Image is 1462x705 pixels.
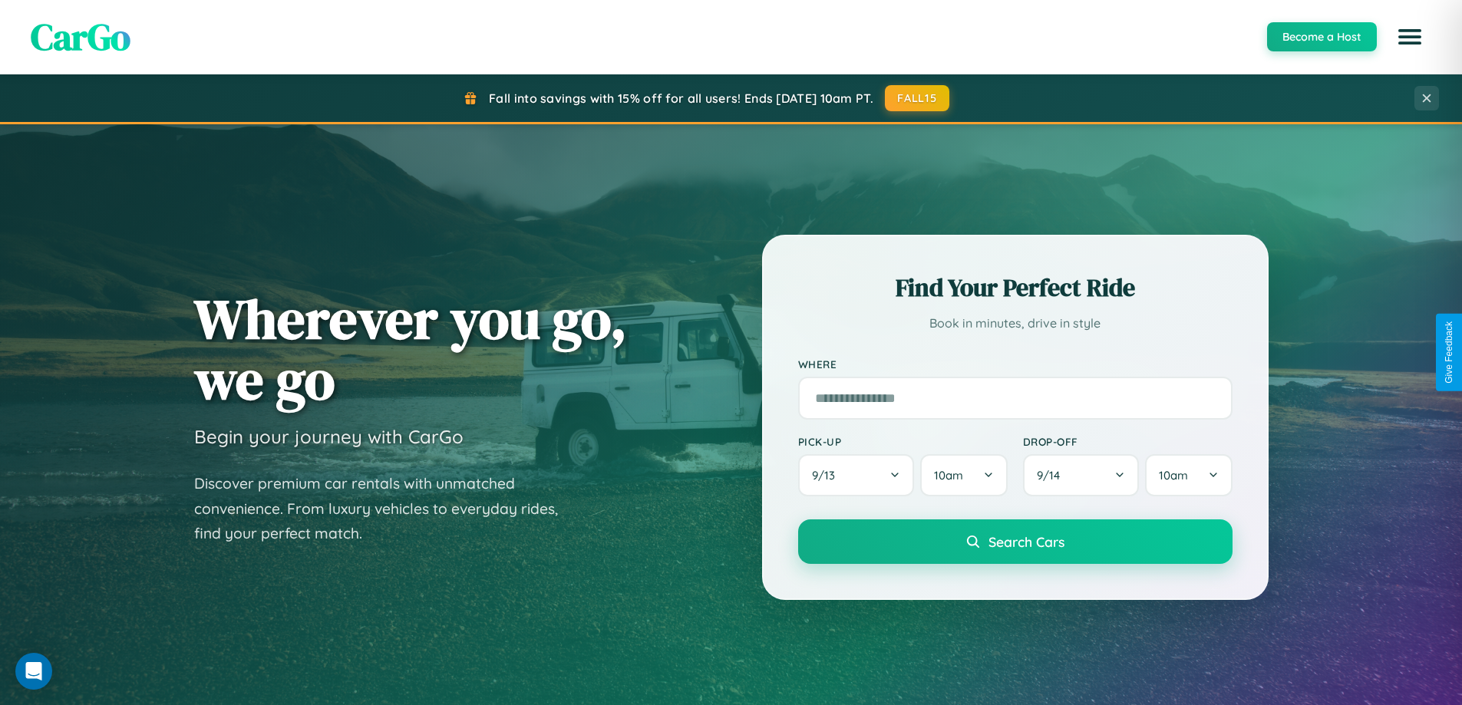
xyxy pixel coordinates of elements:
label: Pick-up [798,435,1008,448]
span: Search Cars [988,533,1064,550]
h2: Find Your Perfect Ride [798,271,1233,305]
label: Where [798,357,1233,371]
button: Search Cars [798,519,1233,564]
span: Fall into savings with 15% off for all users! Ends [DATE] 10am PT. [489,91,873,106]
button: FALL15 [885,85,949,111]
button: 10am [920,454,1007,496]
h1: Wherever you go, we go [194,288,627,410]
p: Discover premium car rentals with unmatched convenience. From luxury vehicles to everyday rides, ... [194,471,578,546]
button: 10am [1145,454,1232,496]
div: Give Feedback [1444,321,1454,384]
span: 9 / 14 [1037,468,1068,483]
span: 10am [934,468,963,483]
label: Drop-off [1023,435,1233,448]
button: 9/14 [1023,454,1140,496]
button: Open menu [1388,15,1431,58]
span: CarGo [31,12,130,62]
span: 9 / 13 [812,468,843,483]
span: 10am [1159,468,1188,483]
h3: Begin your journey with CarGo [194,425,464,448]
button: Become a Host [1267,22,1377,51]
div: Open Intercom Messenger [15,653,52,690]
button: 9/13 [798,454,915,496]
p: Book in minutes, drive in style [798,312,1233,334]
